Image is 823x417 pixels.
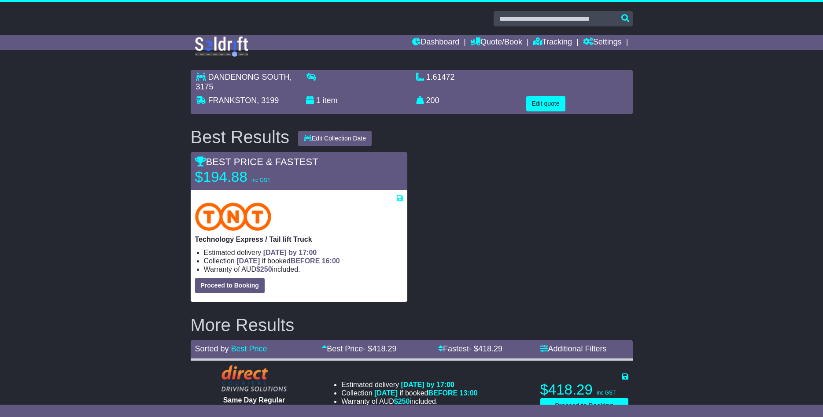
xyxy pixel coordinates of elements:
span: 250 [398,398,410,405]
span: inc GST [597,390,616,396]
button: Edit Collection Date [298,131,372,146]
span: item [323,96,338,105]
a: Settings [583,35,622,50]
span: 250 [260,266,272,273]
span: 1.61472 [426,73,455,81]
button: Proceed to Booking [195,278,265,293]
li: Estimated delivery [341,380,477,389]
span: inc GST [251,177,270,183]
span: 1 [316,96,321,105]
p: $418.29 [540,381,628,399]
a: Best Price [231,344,267,353]
span: - $ [469,344,502,353]
li: Warranty of AUD included. [204,265,403,273]
a: Dashboard [412,35,459,50]
a: Quote/Book [470,35,522,50]
span: BEST PRICE & FASTEST [195,156,318,167]
span: [DATE] by 17:00 [263,249,317,256]
button: Proceed to Booking [540,398,628,413]
li: Estimated delivery [204,248,403,257]
a: Best Price- $418.29 [322,344,396,353]
li: Warranty of AUD included. [341,397,477,406]
a: Fastest- $418.29 [438,344,502,353]
img: Direct: Same Day Regular Couier - Tail Lift Truck [221,365,287,391]
a: Additional Filters [540,344,607,353]
span: $ [394,398,410,405]
span: 418.29 [478,344,502,353]
span: FRANKSTON [208,96,257,105]
span: 200 [426,96,439,105]
span: if booked [236,257,340,265]
span: Sorted by [195,344,229,353]
span: if booked [374,389,477,397]
li: Collection [204,257,403,265]
span: BEFORE [428,389,458,397]
span: 418.29 [372,344,396,353]
span: [DATE] [236,257,260,265]
a: Tracking [533,35,572,50]
span: $ [256,266,272,273]
p: Technology Express / Tail lift Truck [195,235,403,244]
span: - $ [363,344,396,353]
div: Best Results [186,127,294,147]
p: $194.88 [195,168,305,186]
span: BEFORE [291,257,320,265]
h2: More Results [191,315,633,335]
span: [DATE] by 17:00 [401,381,454,388]
img: TNT Domestic: Technology Express / Tail lift Truck [195,203,272,231]
span: , 3199 [257,96,279,105]
span: [DATE] [374,389,398,397]
li: Collection [341,389,477,397]
span: DANDENONG SOUTH [208,73,290,81]
span: 16:00 [322,257,340,265]
span: 13:00 [460,389,478,397]
button: Edit quote [526,96,565,111]
span: , 3175 [196,73,292,91]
